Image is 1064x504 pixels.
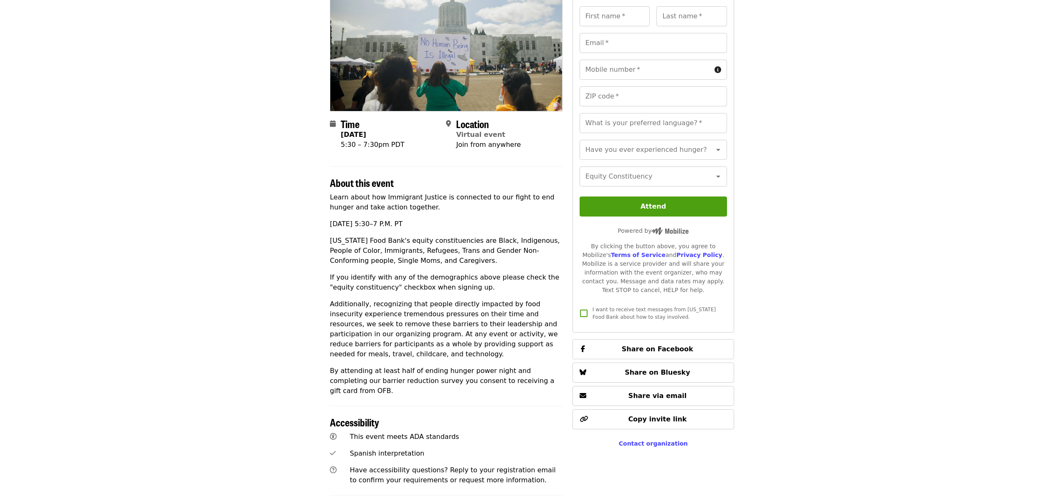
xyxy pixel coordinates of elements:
i: circle-info icon [714,66,721,74]
p: By attending at least half of ending hunger power night and completing our barrier reduction surv... [330,366,562,396]
span: Location [456,116,489,131]
a: Virtual event [456,131,505,139]
input: Email [580,33,727,53]
span: Accessibility [330,415,379,429]
div: By clicking the button above, you agree to Mobilize's and . Mobilize is a service provider and wi... [580,242,727,295]
div: 5:30 – 7:30pm PDT [341,140,405,150]
a: Privacy Policy [676,252,722,258]
button: Open [712,144,724,156]
i: universal-access icon [330,433,337,441]
i: question-circle icon [330,466,337,474]
p: Learn about how Immigrant Justice is connected to our fight to end hunger and take action together. [330,192,562,212]
a: Terms of Service [611,252,666,258]
span: Share via email [628,392,687,400]
i: map-marker-alt icon [446,120,451,128]
button: Share on Bluesky [573,363,734,383]
span: Powered by [618,227,689,234]
input: Mobile number [580,60,711,80]
span: Share on Facebook [622,345,693,353]
span: Time [341,116,360,131]
input: Last name [656,6,727,26]
p: If you identify with any of the demographics above please check the "equity constituency" checkbo... [330,272,562,292]
p: [DATE] 5:30–7 P.M. PT [330,219,562,229]
button: Open [712,171,724,182]
i: calendar icon [330,120,336,128]
i: check icon [330,449,336,457]
span: This event meets ADA standards [350,433,459,441]
input: First name [580,6,650,26]
span: Copy invite link [628,415,687,423]
span: Share on Bluesky [625,368,690,376]
button: Attend [580,197,727,217]
input: ZIP code [580,86,727,106]
span: About this event [330,175,394,190]
button: Share via email [573,386,734,406]
button: Share on Facebook [573,339,734,359]
button: Copy invite link [573,409,734,429]
img: Powered by Mobilize [651,227,689,235]
span: I want to receive text messages from [US_STATE] Food Bank about how to stay involved. [593,307,716,320]
p: Additionally, recognizing that people directly impacted by food insecurity experience tremendous ... [330,299,562,359]
strong: [DATE] [341,131,366,139]
p: [US_STATE] Food Bank's equity constituencies are Black, Indigenous, People of Color, Immigrants, ... [330,236,562,266]
div: Spanish interpretation [350,449,562,459]
span: Have accessibility questions? Reply to your registration email to confirm your requirements or re... [350,466,556,484]
input: What is your preferred language? [580,113,727,133]
a: Contact organization [619,440,688,447]
span: Join from anywhere [456,141,521,149]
